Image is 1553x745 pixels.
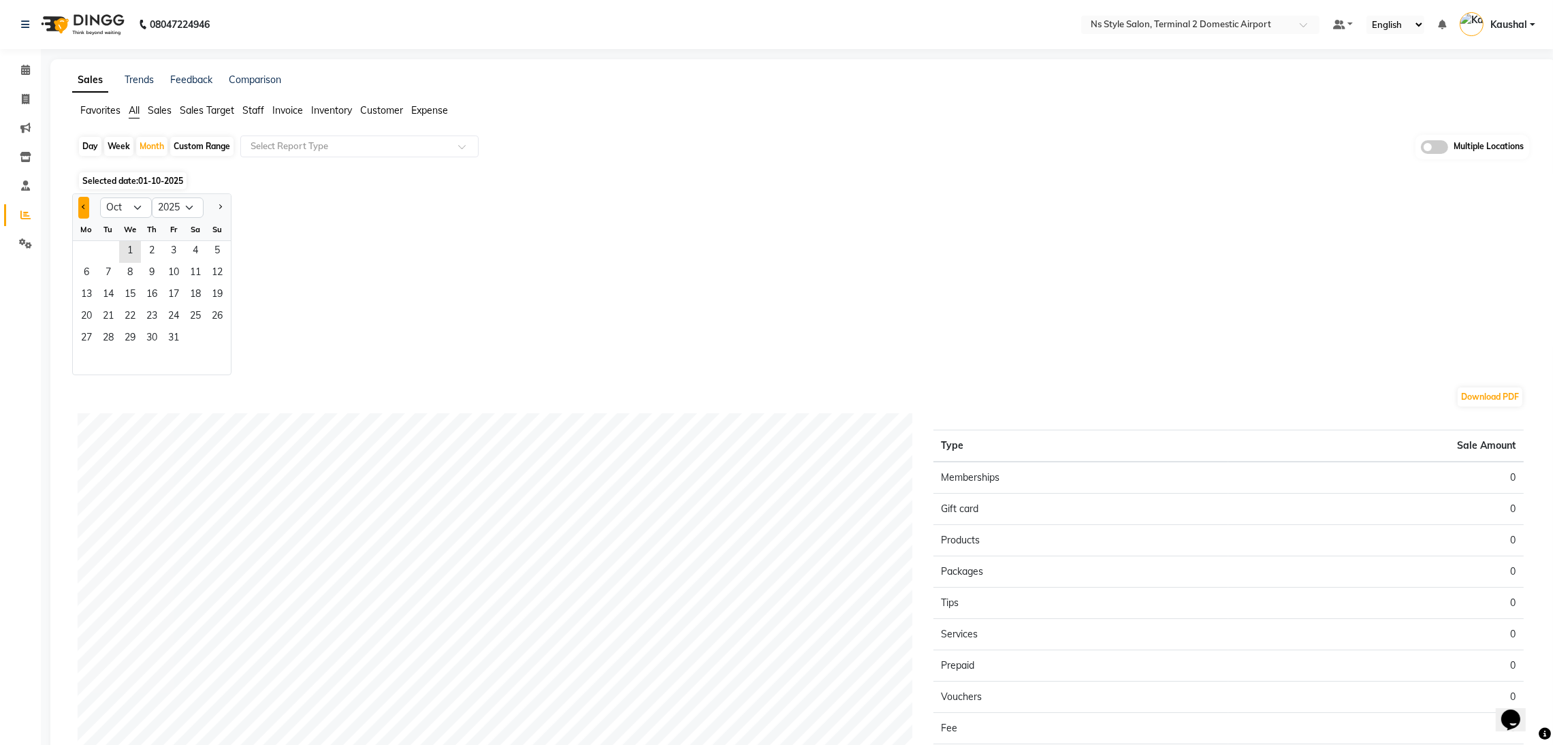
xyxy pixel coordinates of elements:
div: Friday, October 10, 2025 [163,263,185,285]
span: 4 [185,241,206,263]
td: 0 [1228,493,1524,524]
span: 11 [185,263,206,285]
a: Trends [125,74,154,86]
td: Tips [933,587,1229,618]
div: Saturday, October 11, 2025 [185,263,206,285]
span: 29 [119,328,141,350]
td: 0 [1228,618,1524,650]
td: Products [933,524,1229,556]
span: Invoice [272,104,303,116]
span: 19 [206,285,228,306]
div: Sunday, October 19, 2025 [206,285,228,306]
a: Sales [72,68,108,93]
span: 01-10-2025 [138,176,183,186]
span: 7 [97,263,119,285]
div: Monday, October 6, 2025 [76,263,97,285]
td: Packages [933,556,1229,587]
span: 31 [163,328,185,350]
div: Wednesday, October 8, 2025 [119,263,141,285]
td: Gift card [933,493,1229,524]
a: Comparison [229,74,281,86]
span: 14 [97,285,119,306]
span: 23 [141,306,163,328]
td: Memberships [933,462,1229,494]
div: Tuesday, October 7, 2025 [97,263,119,285]
span: Multiple Locations [1454,140,1524,154]
span: 28 [97,328,119,350]
div: Friday, October 3, 2025 [163,241,185,263]
span: 8 [119,263,141,285]
div: Friday, October 31, 2025 [163,328,185,350]
div: Tuesday, October 28, 2025 [97,328,119,350]
span: Customer [360,104,403,116]
span: 10 [163,263,185,285]
div: Sunday, October 5, 2025 [206,241,228,263]
div: Su [206,219,228,240]
span: 15 [119,285,141,306]
td: Services [933,618,1229,650]
div: Day [79,137,101,156]
td: 0 [1228,587,1524,618]
div: Thursday, October 9, 2025 [141,263,163,285]
span: 22 [119,306,141,328]
span: 12 [206,263,228,285]
div: Monday, October 20, 2025 [76,306,97,328]
iframe: chat widget [1496,691,1539,731]
button: Previous month [78,197,89,219]
div: Wednesday, October 22, 2025 [119,306,141,328]
td: 0 [1228,681,1524,712]
button: Download PDF [1458,387,1522,407]
span: Inventory [311,104,352,116]
div: Monday, October 27, 2025 [76,328,97,350]
span: 30 [141,328,163,350]
span: Selected date: [79,172,187,189]
span: 2 [141,241,163,263]
div: Month [136,137,167,156]
span: Expense [411,104,448,116]
img: logo [35,5,128,44]
div: Th [141,219,163,240]
span: 21 [97,306,119,328]
span: 24 [163,306,185,328]
div: Friday, October 24, 2025 [163,306,185,328]
span: 3 [163,241,185,263]
div: Sunday, October 12, 2025 [206,263,228,285]
span: 26 [206,306,228,328]
span: 16 [141,285,163,306]
select: Select month [100,197,152,218]
span: 17 [163,285,185,306]
td: Fee [933,712,1229,744]
td: 0 [1228,712,1524,744]
div: We [119,219,141,240]
div: Saturday, October 18, 2025 [185,285,206,306]
div: Tuesday, October 21, 2025 [97,306,119,328]
div: Thursday, October 2, 2025 [141,241,163,263]
div: Tuesday, October 14, 2025 [97,285,119,306]
span: 25 [185,306,206,328]
div: Thursday, October 30, 2025 [141,328,163,350]
span: 13 [76,285,97,306]
div: Wednesday, October 29, 2025 [119,328,141,350]
div: Wednesday, October 1, 2025 [119,241,141,263]
div: Sunday, October 26, 2025 [206,306,228,328]
select: Select year [152,197,204,218]
div: Monday, October 13, 2025 [76,285,97,306]
div: Fr [163,219,185,240]
span: 1 [119,241,141,263]
span: Staff [242,104,264,116]
img: Kaushal [1460,12,1484,36]
div: Tu [97,219,119,240]
span: Sales [148,104,172,116]
td: Vouchers [933,681,1229,712]
div: Sa [185,219,206,240]
div: Wednesday, October 15, 2025 [119,285,141,306]
td: Prepaid [933,650,1229,681]
span: Kaushal [1490,18,1527,32]
div: Thursday, October 23, 2025 [141,306,163,328]
span: 20 [76,306,97,328]
span: Sales Target [180,104,234,116]
div: Friday, October 17, 2025 [163,285,185,306]
div: Saturday, October 25, 2025 [185,306,206,328]
th: Type [933,430,1229,462]
td: 0 [1228,556,1524,587]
